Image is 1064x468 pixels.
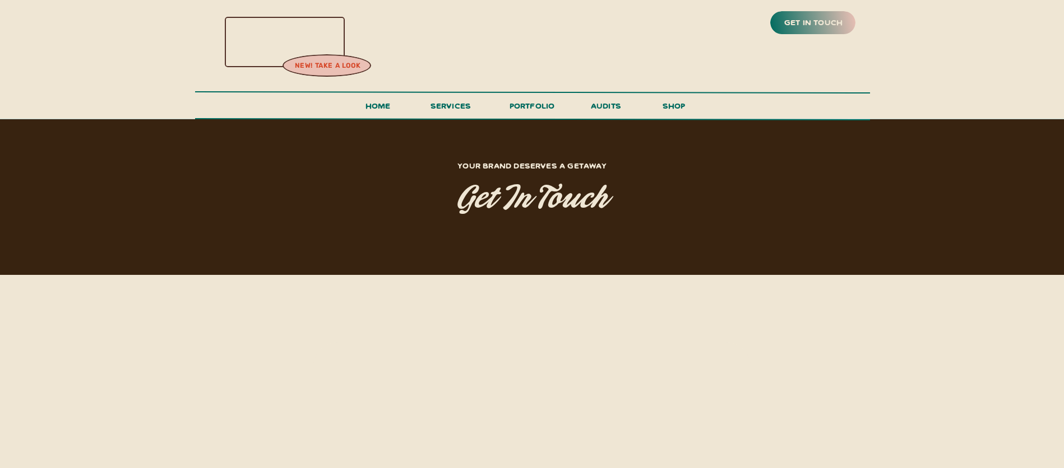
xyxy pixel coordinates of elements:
a: portfolio [506,99,558,119]
a: new! take a look [282,60,373,72]
a: Home [360,99,395,119]
a: audits [589,99,623,118]
span: services [431,100,471,111]
h1: get in touch [353,182,711,217]
h1: Your brand deserves a getaway [403,158,661,172]
a: services [427,99,474,119]
a: shop [647,99,701,118]
a: get in touch [782,15,845,31]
